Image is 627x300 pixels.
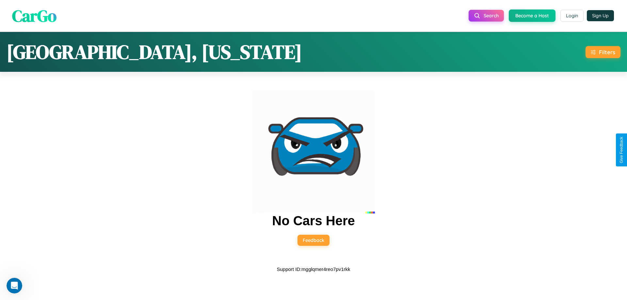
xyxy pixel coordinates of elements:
h2: No Cars Here [272,213,355,228]
iframe: Intercom live chat [7,278,22,293]
span: Search [484,13,499,19]
button: Search [469,10,504,22]
button: Become a Host [509,9,555,22]
button: Sign Up [587,10,614,21]
p: Support ID: mgglqmer4reo7pv1rkk [277,265,350,274]
button: Filters [586,46,620,58]
button: Feedback [297,235,330,246]
h1: [GEOGRAPHIC_DATA], [US_STATE] [7,39,302,65]
div: Filters [599,49,615,55]
span: CarGo [12,4,56,27]
button: Login [560,10,584,22]
div: Give Feedback [619,137,624,163]
img: car [252,91,375,213]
